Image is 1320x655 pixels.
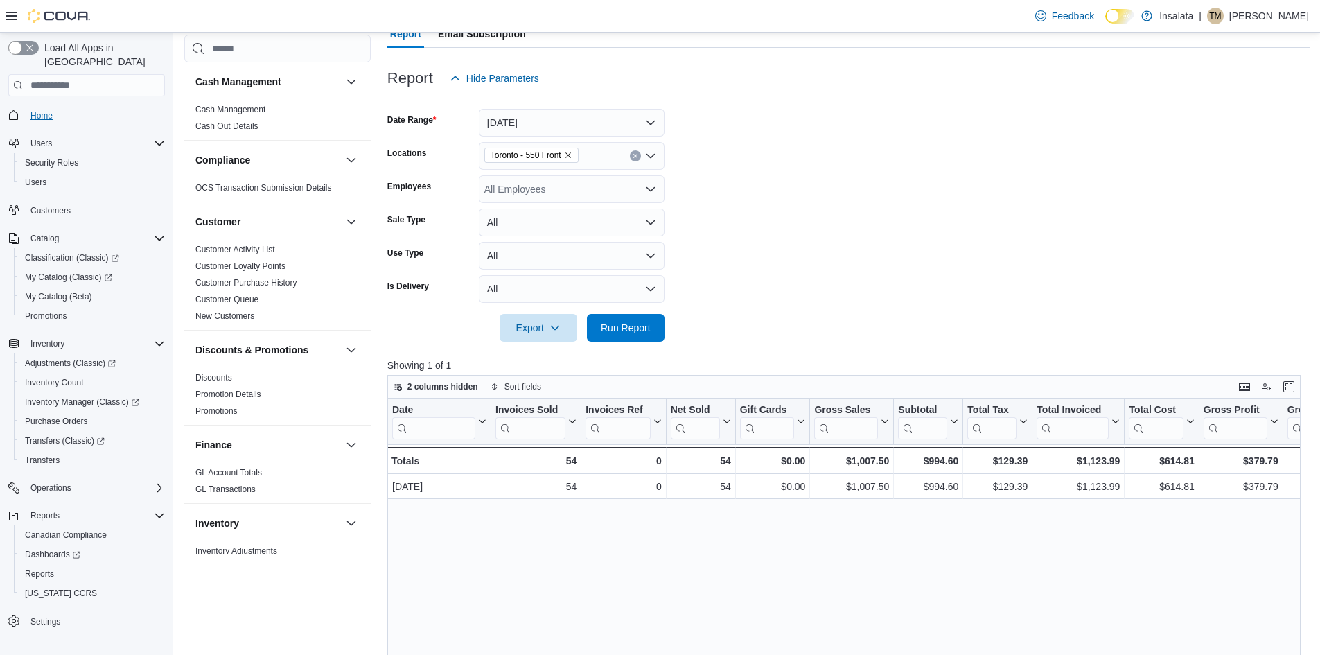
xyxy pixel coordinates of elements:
[25,135,165,152] span: Users
[1129,404,1183,439] div: Total Cost
[1129,478,1194,495] div: $614.81
[500,314,577,342] button: Export
[19,546,86,563] a: Dashboards
[1204,453,1278,469] div: $379.79
[387,281,429,292] label: Is Delivery
[670,453,730,469] div: 54
[814,478,889,495] div: $1,007.50
[184,369,371,425] div: Discounts & Promotions
[19,288,165,305] span: My Catalog (Beta)
[14,248,170,268] a: Classification (Classic)
[25,252,119,263] span: Classification (Classic)
[19,355,121,372] a: Adjustments (Classic)
[25,202,76,219] a: Customers
[495,478,577,495] div: 54
[391,453,486,469] div: Totals
[30,338,64,349] span: Inventory
[14,431,170,451] a: Transfers (Classic)
[25,455,60,466] span: Transfers
[388,378,484,395] button: 2 columns hidden
[387,181,431,192] label: Employees
[739,404,794,439] div: Gift Card Sales
[195,516,340,530] button: Inventory
[30,482,71,494] span: Operations
[25,291,92,302] span: My Catalog (Beta)
[495,404,577,439] button: Invoices Sold
[670,404,719,417] div: Net Sold
[195,105,265,114] a: Cash Management
[3,506,170,525] button: Reports
[1204,404,1267,417] div: Gross Profit
[814,404,878,439] div: Gross Sales
[19,546,165,563] span: Dashboards
[195,545,277,557] span: Inventory Adjustments
[195,468,262,478] a: GL Account Totals
[195,75,281,89] h3: Cash Management
[25,435,105,446] span: Transfers (Classic)
[19,374,165,391] span: Inventory Count
[195,389,261,400] span: Promotion Details
[25,157,78,168] span: Security Roles
[25,613,66,630] a: Settings
[407,381,478,392] span: 2 columns hidden
[387,114,437,125] label: Date Range
[898,404,947,417] div: Subtotal
[25,335,165,352] span: Inventory
[19,174,165,191] span: Users
[195,261,285,272] span: Customer Loyalty Points
[814,404,889,439] button: Gross Sales
[25,335,70,352] button: Inventory
[195,438,232,452] h3: Finance
[1204,404,1278,439] button: Gross Profit
[967,404,1028,439] button: Total Tax
[479,242,665,270] button: All
[1258,378,1275,395] button: Display options
[25,272,112,283] span: My Catalog (Classic)
[740,478,806,495] div: $0.00
[1037,478,1120,495] div: $1,123.99
[195,343,340,357] button: Discounts & Promotions
[195,183,332,193] a: OCS Transaction Submission Details
[195,277,297,288] span: Customer Purchase History
[14,153,170,173] button: Security Roles
[14,412,170,431] button: Purchase Orders
[814,453,889,469] div: $1,007.50
[39,41,165,69] span: Load All Apps in [GEOGRAPHIC_DATA]
[25,480,165,496] span: Operations
[1204,478,1278,495] div: $379.79
[739,453,805,469] div: $0.00
[1037,404,1109,439] div: Total Invoiced
[195,215,240,229] h3: Customer
[30,233,59,244] span: Catalog
[645,184,656,195] button: Open list of options
[466,71,539,85] span: Hide Parameters
[14,268,170,287] a: My Catalog (Classic)
[485,378,547,395] button: Sort fields
[479,275,665,303] button: All
[392,404,486,439] button: Date
[19,269,165,286] span: My Catalog (Classic)
[1229,8,1309,24] p: [PERSON_NAME]
[195,405,238,417] span: Promotions
[967,404,1017,417] div: Total Tax
[25,507,65,524] button: Reports
[195,311,254,322] span: New Customers
[670,404,719,439] div: Net Sold
[195,546,277,556] a: Inventory Adjustments
[30,110,53,121] span: Home
[25,202,165,219] span: Customers
[343,213,360,230] button: Customer
[1199,8,1202,24] p: |
[19,433,165,449] span: Transfers (Classic)
[392,478,486,495] div: [DATE]
[25,358,116,369] span: Adjustments (Classic)
[387,214,425,225] label: Sale Type
[25,106,165,123] span: Home
[184,241,371,330] div: Customer
[25,177,46,188] span: Users
[195,295,258,304] a: Customer Queue
[586,453,661,469] div: 0
[195,215,340,229] button: Customer
[898,478,958,495] div: $994.60
[671,478,731,495] div: 54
